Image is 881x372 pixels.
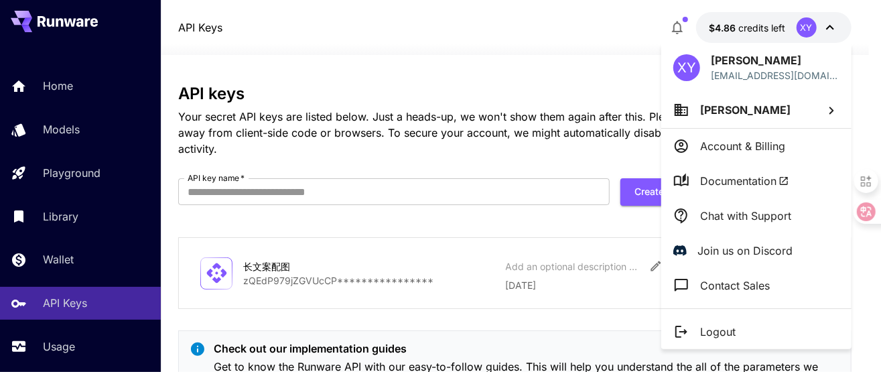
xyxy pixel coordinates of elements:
p: Contact Sales [700,277,770,294]
div: XY [673,54,700,81]
span: Documentation [700,173,789,189]
p: Account & Billing [700,138,785,154]
p: [PERSON_NAME] [711,52,839,68]
p: Join us on Discord [697,243,793,259]
div: xuyicaoyi66@gmail.com [711,68,839,82]
span: [PERSON_NAME] [700,103,791,117]
p: Chat with Support [700,208,791,224]
p: [EMAIL_ADDRESS][DOMAIN_NAME] [711,68,839,82]
button: [PERSON_NAME] [661,92,852,128]
p: Logout [700,324,736,340]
